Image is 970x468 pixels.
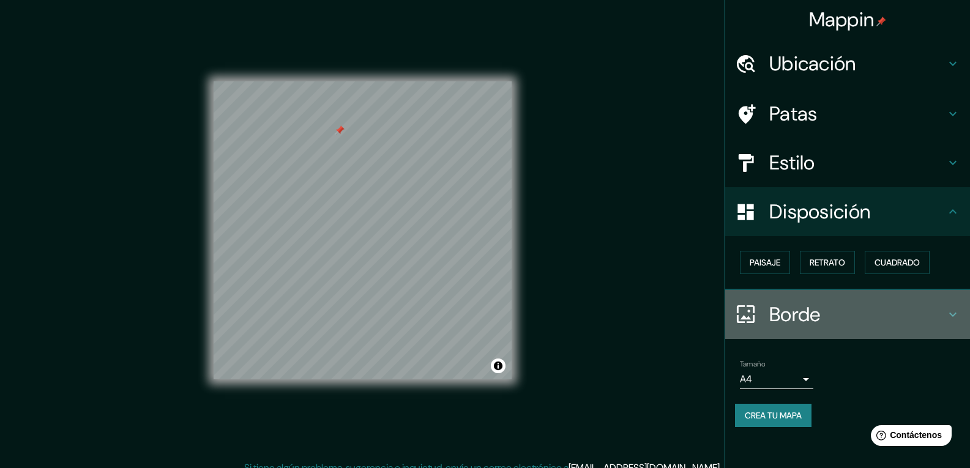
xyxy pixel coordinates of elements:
font: Borde [769,302,821,327]
font: Ubicación [769,51,856,76]
font: Mappin [809,7,875,32]
div: Patas [725,89,970,138]
button: Activar o desactivar atribución [491,358,506,373]
font: Tamaño [740,359,765,369]
font: Estilo [769,150,815,176]
font: Disposición [769,199,870,225]
font: Crea tu mapa [745,410,802,421]
font: Cuadrado [875,257,920,268]
iframe: Lanzador de widgets de ayuda [861,420,957,455]
canvas: Mapa [214,81,512,379]
div: Estilo [725,138,970,187]
font: A4 [740,373,752,385]
button: Crea tu mapa [735,404,811,427]
div: Ubicación [725,39,970,88]
button: Paisaje [740,251,790,274]
img: pin-icon.png [876,17,886,26]
div: A4 [740,370,813,389]
font: Paisaje [750,257,780,268]
button: Cuadrado [865,251,930,274]
button: Retrato [800,251,855,274]
div: Disposición [725,187,970,236]
font: Patas [769,101,818,127]
div: Borde [725,290,970,339]
font: Retrato [810,257,845,268]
